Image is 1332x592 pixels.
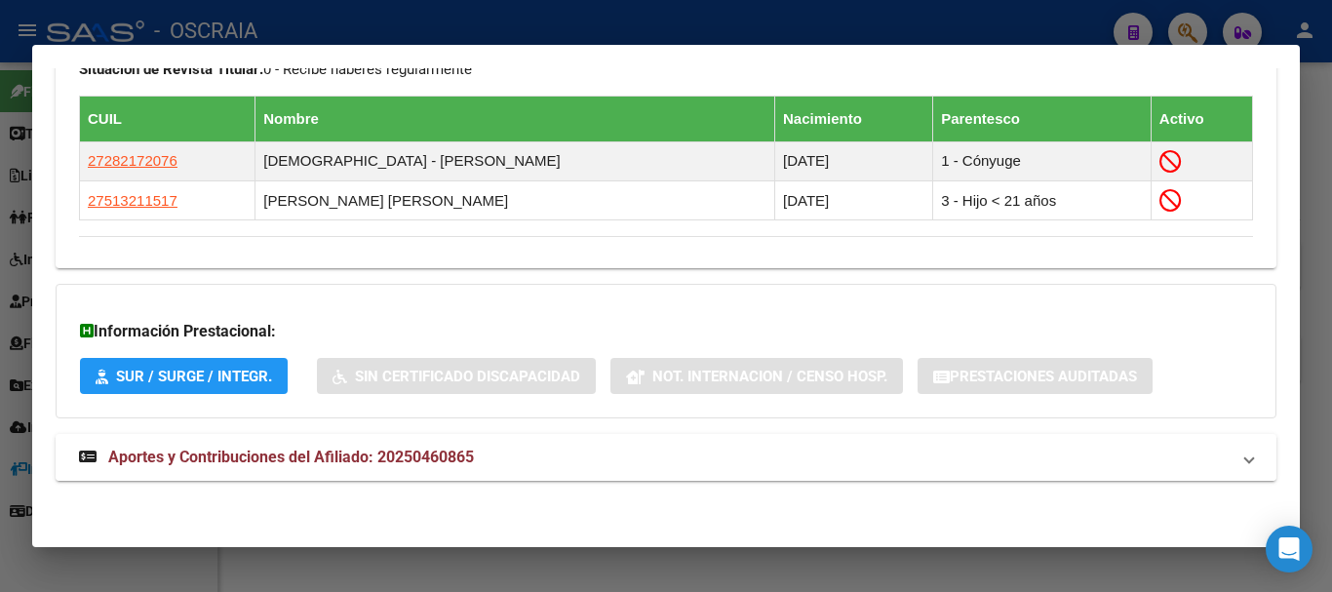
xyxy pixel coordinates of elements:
[88,192,177,209] span: 27513211517
[56,434,1276,481] mat-expansion-panel-header: Aportes y Contribuciones del Afiliado: 20250460865
[918,358,1153,394] button: Prestaciones Auditadas
[774,141,932,180] td: [DATE]
[355,368,580,385] span: Sin Certificado Discapacidad
[255,181,775,220] td: [PERSON_NAME] [PERSON_NAME]
[255,96,775,141] th: Nombre
[1266,526,1312,572] div: Open Intercom Messenger
[933,141,1152,180] td: 1 - Cónyuge
[88,152,177,169] span: 27282172076
[774,96,932,141] th: Nacimiento
[79,60,263,78] strong: Situacion de Revista Titular:
[950,368,1137,385] span: Prestaciones Auditadas
[652,368,887,385] span: Not. Internacion / Censo Hosp.
[80,96,255,141] th: CUIL
[108,448,474,466] span: Aportes y Contribuciones del Afiliado: 20250460865
[774,181,932,220] td: [DATE]
[80,320,1252,343] h3: Información Prestacional:
[933,96,1152,141] th: Parentesco
[317,358,596,394] button: Sin Certificado Discapacidad
[933,181,1152,220] td: 3 - Hijo < 21 años
[610,358,903,394] button: Not. Internacion / Censo Hosp.
[116,368,272,385] span: SUR / SURGE / INTEGR.
[79,60,472,78] span: 0 - Recibe haberes regularmente
[1151,96,1252,141] th: Activo
[80,358,288,394] button: SUR / SURGE / INTEGR.
[255,141,775,180] td: [DEMOGRAPHIC_DATA] - [PERSON_NAME]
